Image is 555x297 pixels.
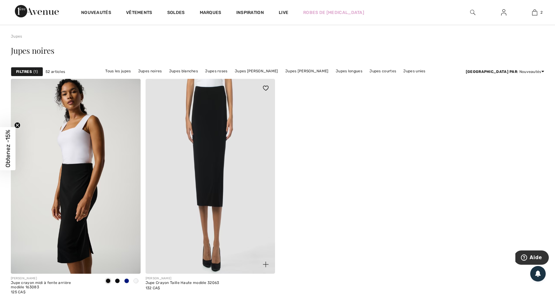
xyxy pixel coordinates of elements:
div: Black [103,276,113,286]
img: Mon panier [532,9,537,16]
a: Vêtements [126,10,152,16]
div: Vanilla [131,276,141,286]
span: 125 CA$ [11,290,25,294]
a: Live [279,9,288,16]
a: Jupes [PERSON_NAME] [282,67,332,75]
span: 1 [33,69,38,74]
a: Tous les jupes [102,67,134,75]
a: Jupes blanches [166,67,201,75]
a: 2 [519,9,550,16]
img: plus_v2.svg [263,262,269,267]
div: [PERSON_NAME] [11,276,98,281]
a: Robes de [MEDICAL_DATA] [303,9,364,16]
span: Obtenez -15% [4,130,11,167]
div: Jupe crayon midi à fente arrière modèle 163083 [11,281,98,290]
img: 1ère Avenue [15,5,59,17]
div: : Nouveautés [466,69,544,74]
strong: Filtres [16,69,32,74]
img: heart_black_full.svg [263,86,269,91]
a: Jupes longues [333,67,365,75]
span: 132 CA$ [146,286,160,290]
img: Jupe crayon midi à fente arrière modèle 163083. Noir [11,79,141,274]
span: Jupes noires [11,45,54,56]
a: Jupes unies [400,67,428,75]
div: Royal Sapphire 163 [122,276,131,286]
span: Inspiration [236,10,264,16]
a: Nouveautés [81,10,111,16]
iframe: Ouvre un widget dans lequel vous pouvez trouver plus d’informations [515,250,549,266]
a: Jupes courtes [366,67,399,75]
button: Close teaser [14,122,20,128]
span: 52 articles [46,69,65,74]
a: Jupes [PERSON_NAME] [232,67,281,75]
div: Midnight Blue 40 [113,276,122,286]
img: Mes infos [501,9,506,16]
div: Jupe Crayon Taille Haute modèle 32063 [146,281,219,285]
a: Jupes roses [202,67,230,75]
strong: [GEOGRAPHIC_DATA] par [466,70,517,74]
img: recherche [470,9,475,16]
a: Jupe Crayon Taille Haute modèle 32063. Noir [146,79,275,274]
a: Soldes [167,10,185,16]
div: [PERSON_NAME] [146,276,219,281]
a: Se connecter [496,9,511,16]
a: Jupes noires [135,67,165,75]
a: Marques [200,10,221,16]
span: 2 [540,10,543,15]
a: Jupes [11,34,22,38]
